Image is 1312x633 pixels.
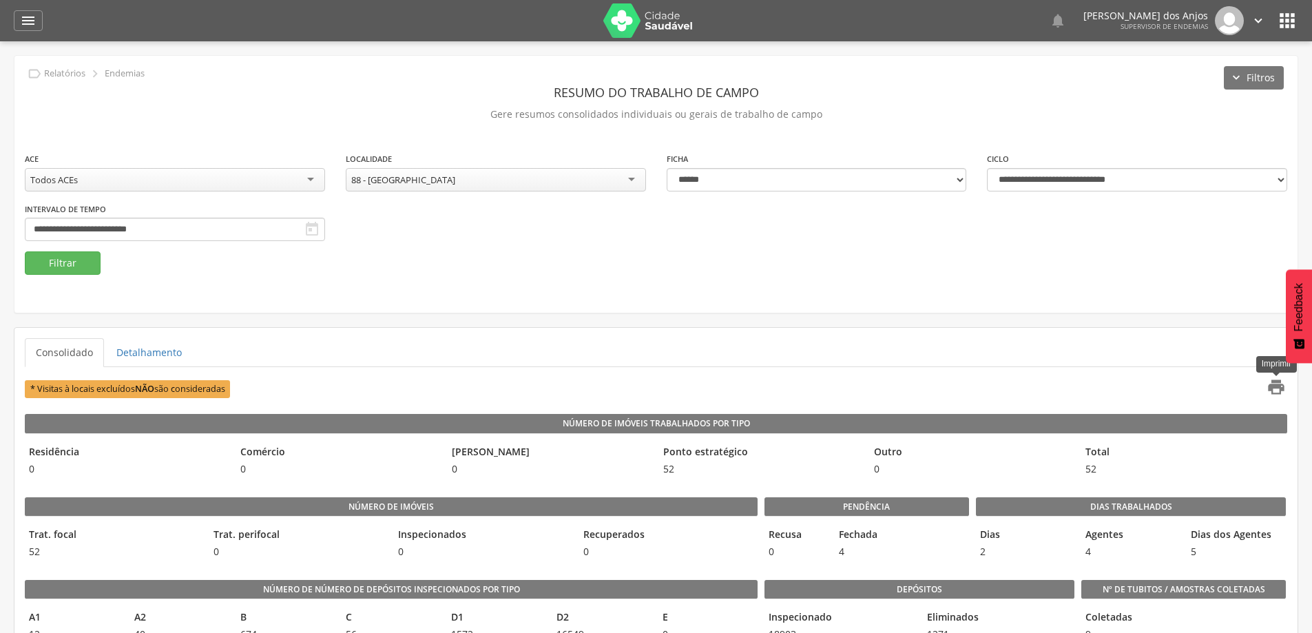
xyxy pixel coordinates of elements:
legend: Ponto estratégico [659,445,864,461]
legend: Trat. focal [25,528,202,543]
legend: E [658,610,757,626]
label: Ciclo [987,154,1009,165]
a: Consolidado [25,338,104,367]
i:  [20,12,37,29]
label: Intervalo de Tempo [25,204,106,215]
span: 0 [448,462,652,476]
label: Ficha [667,154,688,165]
a: Imprimir [1258,377,1286,400]
i:  [1267,377,1286,397]
button: Filtros [1224,66,1284,90]
i:  [1276,10,1298,32]
legend: Eliminados [923,610,1074,626]
legend: Nº de Tubitos / Amostras coletadas [1081,580,1286,599]
header: Resumo do Trabalho de Campo [25,80,1287,105]
span: 0 [236,462,441,476]
a:  [14,10,43,31]
legend: Outro [870,445,1074,461]
span: 0 [579,545,757,559]
legend: B [236,610,335,626]
a: Detalhamento [105,338,193,367]
i:  [1050,12,1066,29]
legend: Dias dos Agentes [1187,528,1285,543]
legend: Trat. perifocal [209,528,387,543]
span: 0 [25,462,229,476]
legend: Número de Imóveis Trabalhados por Tipo [25,414,1287,433]
legend: Fechada [835,528,898,543]
legend: Recuperados [579,528,757,543]
a:  [1251,6,1266,35]
span: Supervisor de Endemias [1121,21,1208,31]
legend: Dias Trabalhados [976,497,1286,517]
span: 0 [394,545,572,559]
span: 0 [209,545,387,559]
span: 0 [764,545,828,559]
legend: D2 [552,610,651,626]
i:  [1251,13,1266,28]
legend: [PERSON_NAME] [448,445,652,461]
legend: Inspecionado [764,610,916,626]
legend: Número de imóveis [25,497,758,517]
legend: A1 [25,610,123,626]
legend: Inspecionados [394,528,572,543]
span: 0 [870,462,1074,476]
legend: Pendência [764,497,969,517]
p: Relatórios [44,68,85,79]
span: 5 [1187,545,1285,559]
span: 4 [1081,545,1180,559]
span: 52 [25,545,202,559]
div: Todos ACEs [30,174,78,186]
span: * Visitas à locais excluídos são consideradas [25,380,230,397]
p: [PERSON_NAME] dos Anjos [1083,11,1208,21]
i:  [27,66,42,81]
legend: Número de Número de Depósitos Inspecionados por Tipo [25,580,758,599]
span: Feedback [1293,283,1305,331]
a:  [1050,6,1066,35]
span: 52 [1081,462,1286,476]
span: 52 [659,462,864,476]
span: 2 [976,545,1074,559]
legend: D1 [447,610,545,626]
legend: C [342,610,440,626]
b: NÃO [135,383,154,395]
p: Endemias [105,68,145,79]
button: Filtrar [25,251,101,275]
p: Gere resumos consolidados individuais ou gerais de trabalho de campo [25,105,1287,124]
legend: Depósitos [764,580,1074,599]
legend: Total [1081,445,1286,461]
legend: Recusa [764,528,828,543]
span: 4 [835,545,898,559]
legend: Residência [25,445,229,461]
i:  [87,66,103,81]
legend: Dias [976,528,1074,543]
i:  [304,221,320,238]
legend: Coletadas [1081,610,1092,626]
div: Imprimir [1256,356,1297,372]
button: Feedback - Mostrar pesquisa [1286,269,1312,363]
label: Localidade [346,154,392,165]
div: 88 - [GEOGRAPHIC_DATA] [351,174,455,186]
label: ACE [25,154,39,165]
legend: A2 [130,610,229,626]
legend: Agentes [1081,528,1180,543]
legend: Comércio [236,445,441,461]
